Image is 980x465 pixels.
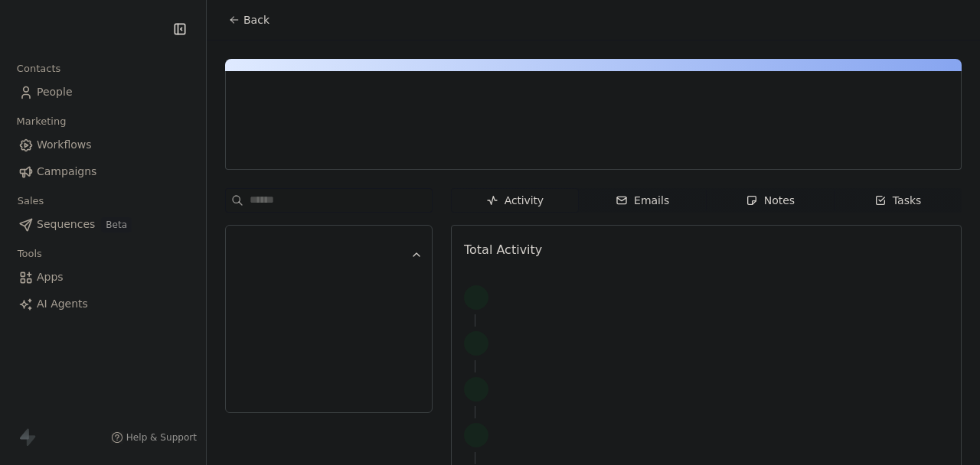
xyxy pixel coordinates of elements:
span: Contacts [10,57,67,80]
span: Help & Support [126,431,197,444]
span: Tools [11,242,48,265]
a: SequencesBeta [12,212,194,237]
span: Total Activity [464,242,542,257]
a: People [12,80,194,105]
a: Help & Support [111,431,197,444]
a: Campaigns [12,159,194,184]
span: Back [243,12,269,28]
a: Apps [12,265,194,290]
span: Workflows [37,137,92,153]
span: Sales [11,190,51,213]
span: Campaigns [37,164,96,180]
span: Apps [37,269,64,285]
a: Workflows [12,132,194,158]
div: Tasks [874,193,922,209]
div: Emails [616,193,669,209]
span: AI Agents [37,296,88,312]
span: Sequences [37,216,95,232]
a: AI Agents [12,291,194,317]
span: People [37,84,73,100]
span: Beta [101,217,132,232]
span: Marketing [10,110,73,133]
div: Notes [746,193,795,209]
button: Back [219,6,279,34]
